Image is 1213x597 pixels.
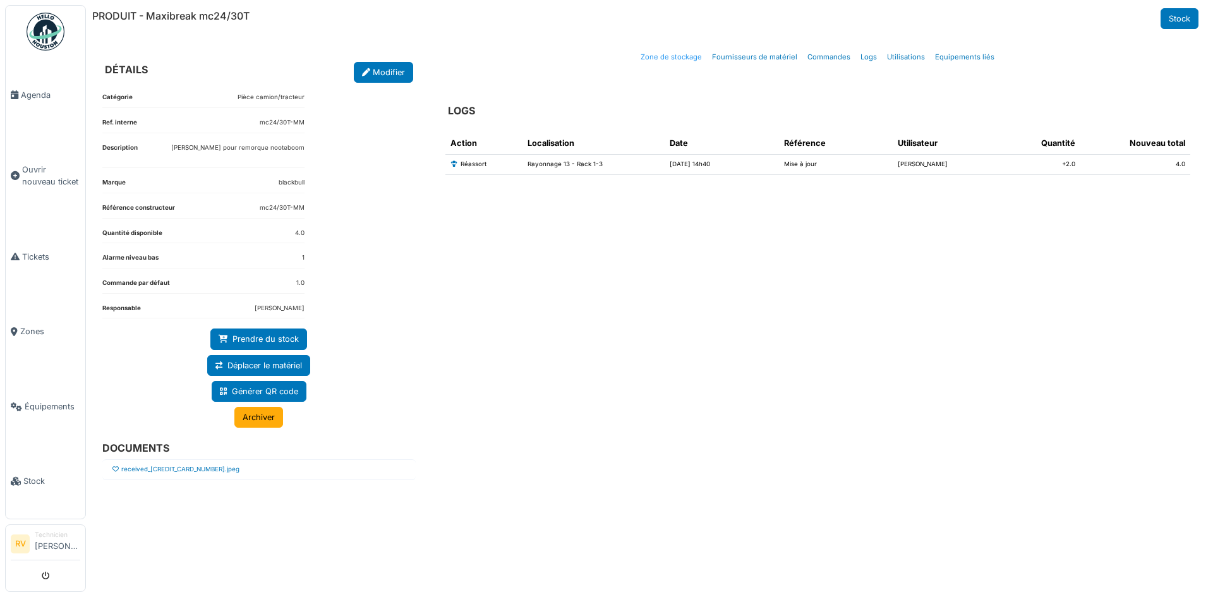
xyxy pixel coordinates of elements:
td: Rayonnage 13 - Rack 1-3 [522,155,665,175]
td: Réassort [445,155,522,175]
th: Utilisateur [893,132,1006,155]
a: Utilisations [882,42,930,72]
span: Zones [20,325,80,337]
a: Zone de stockage [636,42,707,72]
th: Date [665,132,778,155]
img: Badge_color-CXgf-gQk.svg [27,13,64,51]
td: [PERSON_NAME] [893,155,1006,175]
h6: PRODUIT - Maxibreak mc24/30T [92,10,250,22]
a: Stock [6,444,85,519]
th: Quantité [1006,132,1080,155]
dd: [PERSON_NAME] [255,304,305,313]
a: Logs [855,42,882,72]
span: Équipements [25,401,80,413]
span: Agenda [21,89,80,101]
h6: LOGS [448,105,475,117]
dt: Alarme niveau bas [102,253,159,268]
dt: Quantité disponible [102,229,162,243]
a: Ouvrir nouveau ticket [6,133,85,220]
td: [DATE] 14h40 [665,155,778,175]
dt: Description [102,143,138,168]
a: Archiver [234,407,283,428]
dt: Responsable [102,304,141,318]
td: Mise à jour [779,155,893,175]
a: Générer QR code [212,381,306,402]
a: Fournisseurs de matériel [707,42,802,72]
th: Nouveau total [1080,132,1190,155]
dt: Référence constructeur [102,203,175,218]
a: Commandes [802,42,855,72]
a: RV Technicien[PERSON_NAME] [11,530,80,560]
dt: Commande par défaut [102,279,170,293]
a: Équipements [6,369,85,444]
li: RV [11,534,30,553]
dd: 4.0 [295,229,305,238]
a: Déplacer le matériel [207,355,310,376]
li: [PERSON_NAME] [35,530,80,557]
a: Prendre du stock [210,329,307,349]
td: +2.0 [1006,155,1080,175]
a: Tickets [6,219,85,294]
a: Zones [6,294,85,370]
span: Tickets [22,251,80,263]
dd: mc24/30T-MM [260,203,305,213]
div: Technicien [35,530,80,540]
dt: Marque [102,178,126,193]
a: Equipements liés [930,42,999,72]
dd: blackbull [279,178,305,188]
h6: DOCUMENTS [102,442,406,454]
dd: 1.0 [296,279,305,288]
th: Localisation [522,132,665,155]
span: Stock [23,475,80,487]
a: received_[CREDIT_CARD_NUMBER].jpeg [121,465,239,474]
dt: Catégorie [102,93,133,107]
th: Action [445,132,522,155]
p: [PERSON_NAME] pour remorque nooteboom [171,143,305,153]
h6: DÉTAILS [105,64,148,76]
span: Ouvrir nouveau ticket [22,164,80,188]
dt: Ref. interne [102,118,137,133]
a: Modifier [354,62,413,83]
th: Référence [779,132,893,155]
dd: mc24/30T-MM [260,118,305,128]
dd: Pièce camion/tracteur [238,93,305,102]
a: Stock [1161,8,1198,29]
a: Agenda [6,57,85,133]
dd: 1 [302,253,305,263]
td: 4.0 [1080,155,1190,175]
